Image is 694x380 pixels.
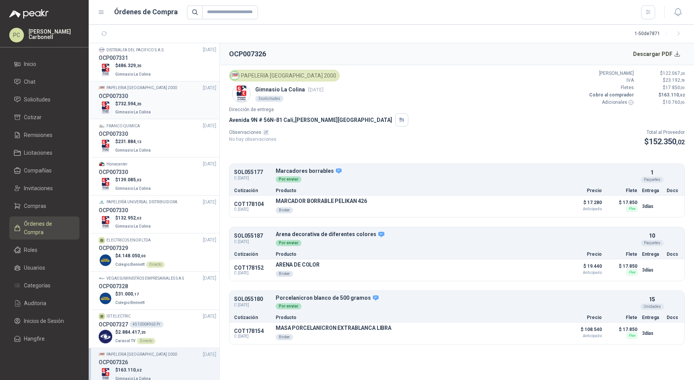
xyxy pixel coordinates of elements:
[140,254,146,258] span: ,00
[136,102,141,106] span: ,26
[9,216,79,240] a: Órdenes de Compra
[99,236,216,268] a: ELECTRICOS ENOR LTDA[DATE] OCP007329Company Logo$4.148.050,00Colegio BennettDirecto
[229,129,276,136] p: Observaciones
[106,275,184,282] p: VEGAS SUMINISTROS EMPRESARIALES S A S
[99,123,105,129] img: Company Logo
[627,206,637,212] div: Flex
[680,71,685,76] span: ,24
[563,262,602,275] p: $ 19.440
[234,296,271,302] p: SOL055180
[234,169,271,175] p: SOL055177
[24,263,45,272] span: Usuarios
[308,87,323,93] span: [DATE]
[146,262,165,268] div: Directo
[234,302,271,308] span: C: [DATE]
[276,334,293,340] div: Broker
[106,123,140,129] p: FRANCO QUIMICA
[118,215,141,221] span: 132.952
[203,236,216,244] span: [DATE]
[203,275,216,282] span: [DATE]
[137,338,155,344] div: Directo
[99,216,112,229] img: Company Logo
[99,330,112,343] img: Company Logo
[638,70,685,77] p: $
[99,84,216,116] a: Company LogoPAPELERIA [GEOGRAPHIC_DATA] 2000[DATE] OCP007330Company Logo$732.594,26Gimnasio La Co...
[627,269,637,275] div: Flex
[99,160,216,192] a: Company LogoHomecenter[DATE] OCP007330Company Logo$139.085,03Gimnasio La Colina
[234,201,271,207] p: COT178104
[563,271,602,275] span: Anticipado
[99,313,216,345] a: IDT ELECTRIC[DATE] OCP0073274510004963 PrCompany Logo$2.884.417,20Caracol TVDirecto
[640,304,664,310] div: Unidades
[115,366,152,374] p: $
[99,122,216,154] a: Company LogoFRANCO QUIMICA[DATE] OCP007330Company Logo$231.884,13Gimnasio La Colina
[680,86,685,90] span: ,00
[276,188,559,193] p: Producto
[606,262,637,271] p: $ 17.850
[99,351,105,358] img: Company Logo
[99,206,128,214] h3: OCP007330
[203,199,216,206] span: [DATE]
[203,351,216,358] span: [DATE]
[99,320,128,329] h3: OCP007327
[276,168,637,175] p: Marcadores borrables
[276,303,302,309] div: Por enviar
[24,60,36,68] span: Inicio
[234,188,271,193] p: Cotización
[130,321,163,328] div: 4510004963 Pr
[680,100,685,105] span: ,00
[650,168,654,177] p: 1
[563,252,602,257] p: Precio
[255,96,283,102] div: 3 solicitudes
[9,314,79,328] a: Inicios de Sesión
[9,243,79,257] a: Roles
[642,252,662,257] p: Entrega
[24,149,52,157] span: Licitaciones
[99,244,128,252] h3: OCP007329
[234,239,271,245] span: C: [DATE]
[563,325,602,338] p: $ 108.540
[276,271,293,277] div: Broker
[649,137,685,146] span: 152.350
[638,99,685,106] p: $
[99,199,216,230] a: Company LogoPAPELERÍA UNIVERSAL DISTRIBUIDORA[DATE] OCP007330Company Logo$132.952,63Gimnasio La C...
[606,188,637,193] p: Flete
[642,188,662,193] p: Entrega
[276,252,559,257] p: Producto
[588,77,634,84] p: IVA
[229,106,685,113] p: Dirección de entrega
[115,329,155,336] p: $
[99,46,216,78] a: Company LogoDISTRIALFA DEL PACIFICO S.A.S.[DATE] OCP007331Company Logo$486.329,20Gimnasio La Colina
[9,163,79,178] a: Compañías
[229,136,276,143] p: No hay observaciones
[234,252,271,257] p: Cotización
[115,148,151,152] span: Gimnasio La Colina
[136,140,141,144] span: ,13
[9,199,79,213] a: Compras
[9,296,79,311] a: Auditoria
[276,315,559,320] p: Producto
[9,110,79,125] a: Cotizar
[118,101,141,106] span: 732.594
[234,233,271,239] p: SOL055187
[118,329,146,335] span: 2.884.417
[255,85,323,94] p: Gimnasio La Colina
[234,334,271,339] span: C: [DATE]
[99,282,128,290] h3: OCP007328
[140,330,146,334] span: ,20
[642,315,662,320] p: Entrega
[99,161,105,167] img: Company Logo
[234,328,271,334] p: COT178154
[661,92,685,98] span: 163.110
[641,177,664,183] div: Paquetes
[136,368,141,372] span: ,02
[588,91,634,99] p: Cobro al comprador
[638,84,685,91] p: $
[203,313,216,320] span: [DATE]
[24,166,52,175] span: Compañías
[99,139,112,153] img: Company Logo
[588,99,634,106] p: Adicionales
[606,252,637,257] p: Flete
[9,181,79,196] a: Invitaciones
[9,28,24,42] div: PC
